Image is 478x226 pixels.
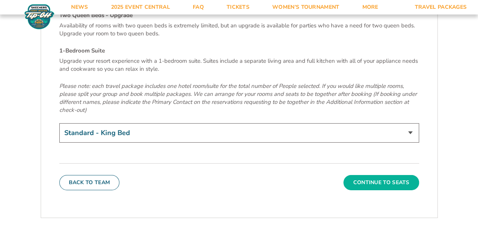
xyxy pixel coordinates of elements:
button: Continue To Seats [343,175,419,190]
h4: 1-Bedroom Suite [59,47,419,55]
em: Please note: each travel package includes one hotel room/suite for the total number of People sel... [59,82,417,114]
h4: Two Queen Beds - Upgrade [59,11,419,19]
img: Fort Myers Tip-Off [23,4,56,30]
p: Availability of rooms with two queen beds is extremely limited, but an upgrade is available for p... [59,22,419,38]
p: Upgrade your resort experience with a 1-bedroom suite. Suites include a separate living area and ... [59,57,419,73]
button: Back To Team [59,175,120,190]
